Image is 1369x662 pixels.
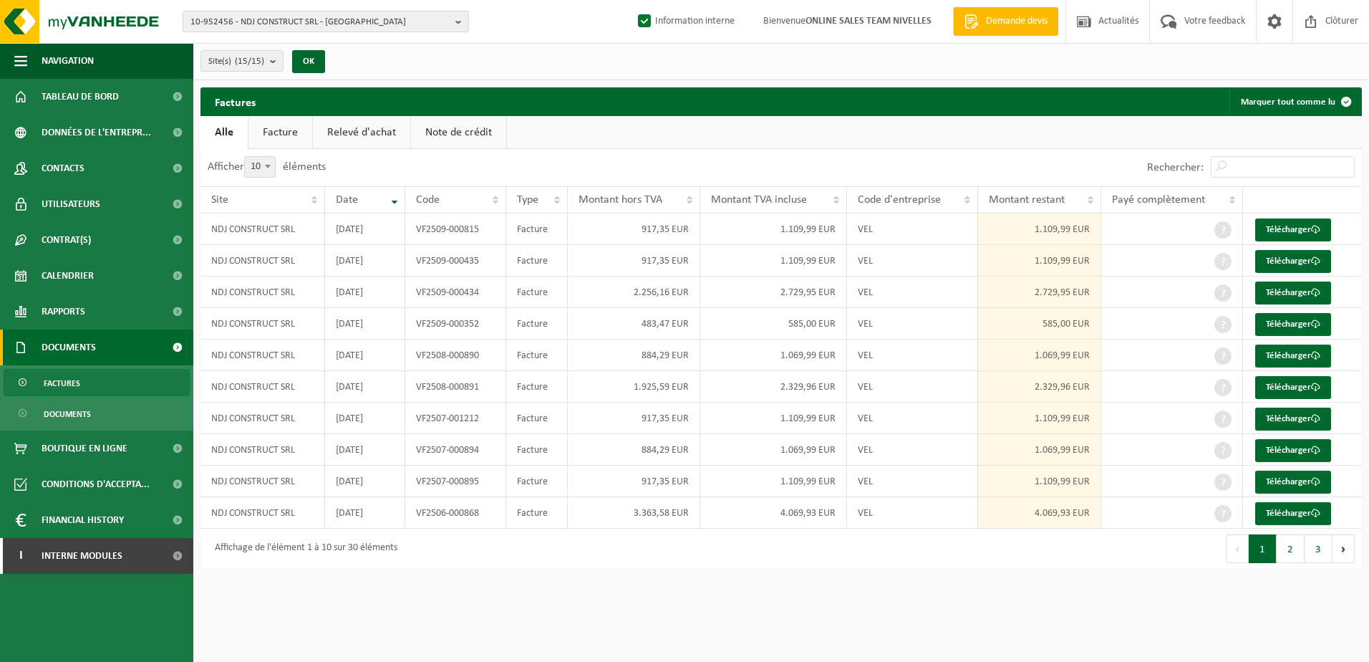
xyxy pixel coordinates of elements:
a: Télécharger [1255,219,1331,241]
span: Code d'entreprise [858,194,941,206]
a: Télécharger [1255,250,1331,273]
td: VF2509-000434 [405,277,506,308]
td: Facture [506,214,568,245]
span: Site [211,194,228,206]
span: 10 [244,156,276,178]
span: Payé complètement [1112,194,1205,206]
button: Site(s)(15/15) [200,50,284,72]
span: 10 [245,157,275,177]
td: 1.109,99 EUR [700,245,847,277]
td: [DATE] [325,340,405,371]
td: VEL [847,371,978,403]
td: [DATE] [325,434,405,466]
a: Documents [4,400,190,427]
td: Facture [506,497,568,529]
a: Facture [248,116,312,149]
td: VF2509-000435 [405,245,506,277]
td: NDJ CONSTRUCT SRL [200,371,325,403]
h2: Factures [200,87,270,115]
a: Télécharger [1255,502,1331,525]
td: VEL [847,403,978,434]
span: Conditions d'accepta... [42,466,150,502]
td: 1.069,99 EUR [978,434,1101,466]
td: 2.729,95 EUR [978,277,1101,308]
td: 2.729,95 EUR [700,277,847,308]
a: Factures [4,369,190,396]
span: Boutique en ligne [42,431,127,466]
span: Type [517,194,538,206]
a: Télécharger [1255,313,1331,336]
span: Interne modules [42,538,122,574]
button: OK [292,50,325,73]
td: VF2507-000895 [405,466,506,497]
a: Note de crédit [411,116,506,149]
td: 3.363,58 EUR [568,497,700,529]
td: NDJ CONSTRUCT SRL [200,434,325,466]
td: VEL [847,214,978,245]
a: Demande devis [953,7,1058,36]
label: Information interne [635,11,735,32]
td: 4.069,93 EUR [978,497,1101,529]
td: [DATE] [325,277,405,308]
td: VF2509-000815 [405,214,506,245]
span: Utilisateurs [42,186,100,222]
td: 585,00 EUR [700,308,847,340]
td: 1.069,99 EUR [978,340,1101,371]
td: VEL [847,340,978,371]
a: Télécharger [1255,471,1331,494]
td: 884,29 EUR [568,340,700,371]
span: Données de l'entrepr... [42,115,151,150]
span: Date [336,194,358,206]
td: Facture [506,277,568,308]
td: [DATE] [325,308,405,340]
td: 483,47 EUR [568,308,700,340]
a: Télécharger [1255,345,1331,368]
td: VEL [847,308,978,340]
td: 2.256,16 EUR [568,277,700,308]
td: 4.069,93 EUR [700,497,847,529]
td: [DATE] [325,466,405,497]
td: NDJ CONSTRUCT SRL [200,308,325,340]
td: NDJ CONSTRUCT SRL [200,340,325,371]
td: Facture [506,371,568,403]
span: Demande devis [982,14,1051,29]
count: (15/15) [235,57,264,66]
a: Télécharger [1255,376,1331,399]
td: VEL [847,497,978,529]
td: 917,35 EUR [568,403,700,434]
td: [DATE] [325,214,405,245]
button: Marquer tout comme lu [1229,87,1360,116]
td: [DATE] [325,245,405,277]
a: Télécharger [1255,408,1331,431]
td: 2.329,96 EUR [978,371,1101,403]
span: Contacts [42,150,84,186]
span: Rapports [42,294,85,330]
span: Calendrier [42,258,94,294]
td: VEL [847,277,978,308]
td: 2.329,96 EUR [700,371,847,403]
span: Documents [44,400,91,428]
td: VF2507-001212 [405,403,506,434]
td: 917,35 EUR [568,466,700,497]
span: Financial History [42,502,124,538]
td: NDJ CONSTRUCT SRL [200,497,325,529]
td: Facture [506,245,568,277]
button: 3 [1305,534,1332,563]
a: Relevé d'achat [313,116,410,149]
td: VEL [847,466,978,497]
td: NDJ CONSTRUCT SRL [200,466,325,497]
td: 1.109,99 EUR [978,245,1101,277]
span: Navigation [42,43,94,79]
td: VEL [847,434,978,466]
strong: ONLINE SALES TEAM NIVELLES [806,16,932,27]
td: Facture [506,340,568,371]
td: 1.109,99 EUR [978,403,1101,434]
td: NDJ CONSTRUCT SRL [200,214,325,245]
td: Facture [506,308,568,340]
td: NDJ CONSTRUCT SRL [200,277,325,308]
td: [DATE] [325,371,405,403]
td: VF2506-000868 [405,497,506,529]
a: Alle [200,116,248,149]
td: VF2508-000890 [405,340,506,371]
td: 1.069,99 EUR [700,340,847,371]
